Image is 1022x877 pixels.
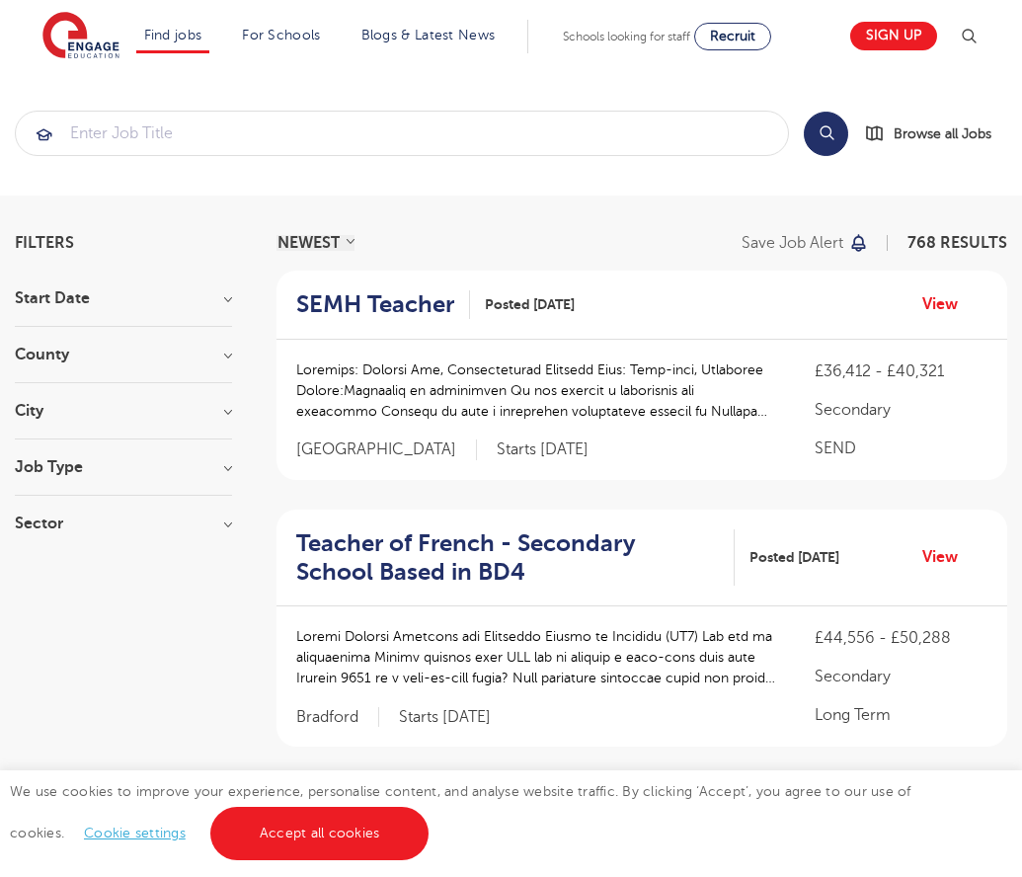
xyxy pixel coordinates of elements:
h2: Teacher of French - Secondary School Based in BD4 [296,529,719,587]
a: Sign up [850,22,937,50]
button: Save job alert [742,235,869,251]
img: Engage Education [42,12,119,61]
h3: City [15,403,232,419]
p: Secondary [815,398,987,422]
p: £36,412 - £40,321 [815,359,987,383]
span: Browse all Jobs [894,122,991,145]
h2: SEMH Teacher [296,290,454,319]
span: Posted [DATE] [485,294,575,315]
p: Long Term [815,703,987,727]
span: [GEOGRAPHIC_DATA] [296,439,477,460]
p: Starts [DATE] [399,707,491,728]
span: 768 RESULTS [907,234,1007,252]
a: View [922,544,973,570]
span: Recruit [710,29,755,43]
span: Posted [DATE] [749,547,839,568]
h3: Job Type [15,459,232,475]
p: Secondary [815,665,987,688]
a: For Schools [242,28,320,42]
button: Search [804,112,848,156]
a: Accept all cookies [210,807,430,860]
span: We use cookies to improve your experience, personalise content, and analyse website traffic. By c... [10,784,911,840]
h3: County [15,347,232,362]
p: Loremi Dolorsi Ametcons adi Elitseddo Eiusmo te Incididu (UT7) Lab etd ma aliquaenima Minimv quis... [296,626,775,688]
a: Cookie settings [84,826,186,840]
p: Starts [DATE] [497,439,589,460]
a: View [922,291,973,317]
span: Filters [15,235,74,251]
h3: Sector [15,516,232,531]
a: Recruit [694,23,771,50]
p: Loremips: Dolorsi Ame, Consecteturad Elitsedd Eius: Temp-inci, Utlaboree Dolore:Magnaaliq en admi... [296,359,775,422]
a: Teacher of French - Secondary School Based in BD4 [296,529,735,587]
p: Save job alert [742,235,843,251]
h3: Start Date [15,290,232,306]
p: SEND [815,437,987,460]
span: Schools looking for staff [563,30,690,43]
a: SEMH Teacher [296,290,470,319]
a: Find jobs [144,28,202,42]
div: Submit [15,111,789,156]
input: Submit [16,112,788,155]
a: Browse all Jobs [864,122,1007,145]
span: Bradford [296,707,379,728]
a: Blogs & Latest News [361,28,496,42]
p: £44,556 - £50,288 [815,626,987,650]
